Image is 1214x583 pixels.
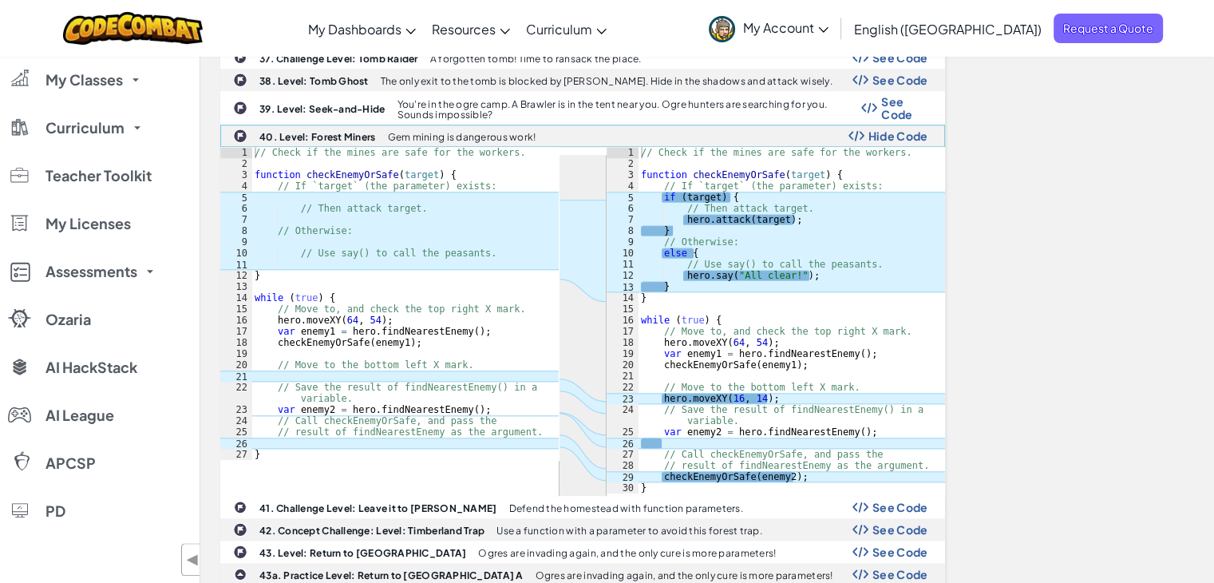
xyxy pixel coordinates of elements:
[607,203,639,214] div: 6
[220,348,252,359] div: 19
[220,281,252,292] div: 13
[607,426,639,438] div: 25
[852,569,868,580] img: Show Code Logo
[220,359,252,371] div: 20
[234,51,247,64] img: IconChallengeLevel.svg
[259,53,418,65] b: 37. Challenge Level: Tomb Raider
[607,359,639,371] div: 20
[607,337,639,348] div: 18
[496,525,762,536] p: Use a function with a parameter to avoid this forest trap.
[233,129,247,143] img: IconChallengeLevel.svg
[397,99,861,120] p: You're in the ogre camp. A Brawler is in the tent near you. Ogre hunters are searching for you. S...
[852,524,868,535] img: Show Code Logo
[872,501,928,514] span: See Code
[854,21,1042,38] span: English ([GEOGRAPHIC_DATA])
[872,51,928,64] span: See Code
[430,54,642,64] p: A forgotten tomb! Time to ransack the place.
[220,236,252,248] div: 9
[45,408,114,422] span: AI League
[701,3,836,54] a: My Account
[45,264,137,279] span: Assessments
[233,545,247,559] img: IconChallengeLevel.svg
[220,426,252,438] div: 25
[233,101,247,115] img: IconChallengeLevel.svg
[220,158,252,169] div: 2
[846,7,1050,50] a: English ([GEOGRAPHIC_DATA])
[872,568,928,581] span: See Code
[432,21,496,38] span: Resources
[259,502,496,514] b: 41. Challenge Level: Leave it to [PERSON_NAME]
[852,52,868,63] img: Show Code Logo
[743,19,828,36] span: My Account
[220,337,252,348] div: 18
[607,259,639,270] div: 11
[220,303,252,315] div: 15
[607,169,639,180] div: 3
[607,371,639,382] div: 21
[607,147,639,158] div: 1
[872,545,928,558] span: See Code
[607,248,639,259] div: 10
[259,569,524,581] b: 43a. Practice Level: Return to [GEOGRAPHIC_DATA] A
[861,102,877,113] img: Show Code Logo
[45,360,137,375] span: AI HackStack
[45,73,123,87] span: My Classes
[259,525,484,537] b: 42. Concept Challenge: Level: Timberland Trap
[233,73,247,87] img: IconChallengeLevel.svg
[220,404,252,415] div: 23
[45,216,131,231] span: My Licenses
[220,315,252,326] div: 16
[234,568,247,581] img: IconPracticeLevel.svg
[607,460,639,471] div: 28
[220,225,252,236] div: 8
[233,522,247,537] img: IconChallengeLevel.svg
[259,547,466,559] b: 43. Level: Return to [GEOGRAPHIC_DATA]
[259,131,375,143] b: 40. Level: Forest Miners
[607,382,639,393] div: 22
[526,21,592,38] span: Curriculum
[45,121,125,135] span: Curriculum
[607,303,639,315] div: 15
[478,548,776,558] p: Ogres are invading again, and the only cure is more parameters!
[220,541,945,563] a: 43. Level: Return to [GEOGRAPHIC_DATA] Ogres are invading again, and the only cure is more parame...
[45,312,91,327] span: Ozaria
[45,169,152,183] span: Teacher Toolkit
[220,371,252,382] div: 21
[868,129,928,142] span: Hide Code
[259,75,369,87] b: 38. Level: Tomb Ghost
[607,449,639,460] div: 27
[220,518,945,541] a: 42. Concept Challenge: Level: Timberland Trap Use a function with a parameter to avoid this fores...
[607,158,639,169] div: 2
[424,7,518,50] a: Resources
[607,236,639,248] div: 9
[220,125,945,496] a: 40. Level: Forest Miners Gem mining is dangerous work! Show Code Logo Hide Code // Check if the m...
[220,169,252,180] div: 3
[852,74,868,85] img: Show Code Logo
[220,382,252,404] div: 22
[607,180,639,192] div: 4
[220,91,945,125] a: 39. Level: Seek-and-Hide You're in the ogre camp. A Brawler is in the tent near you. Ogre hunters...
[220,147,252,158] div: 1
[607,482,639,494] div: 30
[508,503,742,514] p: Defend the homestead with function parameters.
[607,326,639,337] div: 17
[872,73,928,86] span: See Code
[381,76,832,86] p: The only exit to the tomb is blocked by [PERSON_NAME]. Hide in the shadows and attack wisely.
[607,270,639,281] div: 12
[63,12,203,45] img: CodeCombat logo
[220,496,945,518] a: 41. Challenge Level: Leave it to [PERSON_NAME] Defend the homestead with function parameters. Sho...
[607,292,639,303] div: 14
[308,21,401,38] span: My Dashboards
[607,192,639,203] div: 5
[852,502,868,513] img: Show Code Logo
[607,471,639,482] div: 29
[220,214,252,225] div: 7
[848,130,864,141] img: Show Code Logo
[300,7,424,50] a: My Dashboards
[607,393,639,404] div: 23
[872,523,928,536] span: See Code
[709,16,735,42] img: avatar
[607,225,639,236] div: 8
[607,281,639,292] div: 13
